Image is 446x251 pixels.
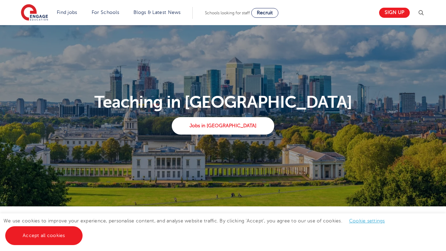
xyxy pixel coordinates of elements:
[251,8,278,18] a: Recruit
[57,10,77,15] a: Find jobs
[21,4,48,22] img: Engage Education
[92,10,119,15] a: For Schools
[257,10,273,15] span: Recruit
[379,8,410,18] a: Sign up
[3,218,392,238] span: We use cookies to improve your experience, personalise content, and analyse website traffic. By c...
[349,218,385,223] a: Cookie settings
[205,10,250,15] span: Schools looking for staff
[133,10,181,15] a: Blogs & Latest News
[5,226,83,245] a: Accept all cookies
[172,117,274,135] a: Jobs in [GEOGRAPHIC_DATA]
[17,94,429,111] p: Teaching in [GEOGRAPHIC_DATA]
